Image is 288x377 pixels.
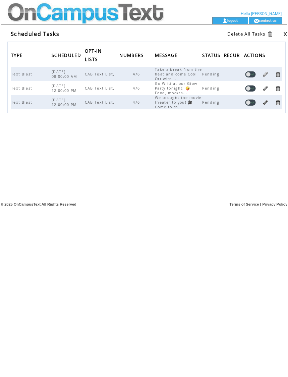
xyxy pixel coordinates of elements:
span: [DATE] 12:00:00 PM [52,84,79,93]
img: account_icon.gif [222,18,227,23]
span: 476 [133,86,142,91]
span: STATUS [202,51,222,62]
span: CAB Text List, [85,100,116,105]
a: NUMBERS [119,53,145,57]
span: | [260,202,261,206]
span: [DATE] 12:00:00 PM [52,98,79,107]
a: Edit Task [262,99,269,106]
a: Delete Task [275,99,281,106]
span: Text Blast [11,86,34,91]
a: Disable task [245,85,256,92]
a: Delete All Tasks [227,31,265,37]
span: Pending [202,100,221,105]
a: Disable task [245,99,256,106]
a: Privacy Policy [262,202,287,206]
span: Scheduled Tasks [11,30,59,38]
span: [DATE] 08:00:00 AM [52,69,79,79]
span: OPT-IN LISTS [85,46,102,66]
a: STATUS [202,53,222,57]
span: We brought the movie theater to you! 🎥 Come to th... [155,95,202,109]
a: MESSAGE [155,53,179,57]
a: Terms of Service [230,202,259,206]
span: RECUR [224,51,242,62]
span: Hello [PERSON_NAME] [241,11,282,16]
a: contact us [259,18,277,22]
span: MESSAGE [155,51,179,62]
a: Edit Task [262,85,269,92]
span: ACTIONS [244,51,267,62]
a: Edit Task [262,71,269,77]
span: Take a break from the heat and come Cool Off with ... [155,67,202,81]
img: contact_us_icon.gif [254,18,259,23]
span: Text Blast [11,72,34,76]
span: © 2025 OnCampusText All Rights Reserved [1,202,76,206]
span: CAB Text List, [85,86,116,91]
span: Text Blast [11,100,34,105]
span: Go Wild at our Glow Party tonight! 🤪 Food, mockta... [155,81,197,95]
a: Delete Task [275,85,281,92]
a: logout [227,18,238,22]
a: SCHEDULED [52,53,83,57]
span: NUMBERS [119,51,145,62]
a: RECUR [224,53,242,57]
span: Pending [202,72,221,76]
span: 476 [133,100,142,105]
span: TYPE [11,51,24,62]
a: Delete Task [275,71,281,77]
span: Pending [202,86,221,91]
span: CAB Text List, [85,72,116,76]
a: Disable task [245,71,256,77]
a: TYPE [11,53,24,57]
span: 476 [133,72,142,76]
span: SCHEDULED [52,51,83,62]
a: OPT-IN LISTS [85,49,102,61]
